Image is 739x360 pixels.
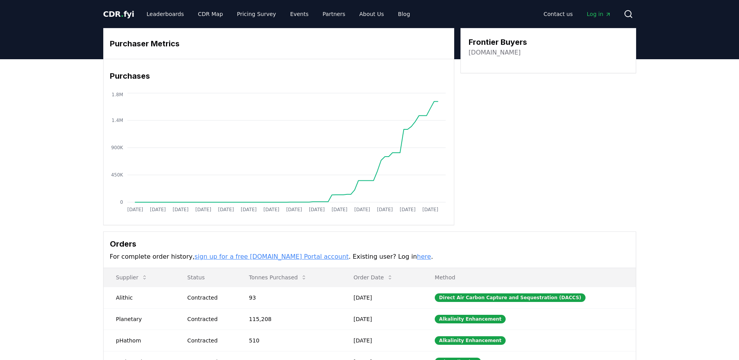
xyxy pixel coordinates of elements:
td: [DATE] [341,287,423,308]
a: Blog [392,7,416,21]
div: Alkalinity Enhancement [435,315,506,323]
td: Alithic [104,287,175,308]
a: Pricing Survey [231,7,282,21]
tspan: [DATE] [241,207,257,212]
tspan: [DATE] [286,207,302,212]
tspan: 0 [120,199,123,205]
td: [DATE] [341,308,423,330]
tspan: [DATE] [218,207,234,212]
p: Status [181,274,230,281]
nav: Main [140,7,416,21]
tspan: [DATE] [195,207,211,212]
tspan: [DATE] [263,207,279,212]
a: Events [284,7,315,21]
td: [DATE] [341,330,423,351]
a: About Us [353,7,390,21]
a: here [417,253,431,260]
tspan: [DATE] [377,207,393,212]
p: For complete order history, . Existing user? Log in . [110,252,630,261]
tspan: [DATE] [332,207,347,212]
td: 115,208 [236,308,341,330]
a: CDR Map [192,7,229,21]
tspan: [DATE] [354,207,370,212]
p: Method [429,274,629,281]
tspan: [DATE] [127,207,143,212]
button: Supplier [110,270,154,285]
tspan: 1.8M [111,92,123,97]
h3: Purchaser Metrics [110,38,448,49]
tspan: [DATE] [422,207,438,212]
button: Tonnes Purchased [243,270,313,285]
h3: Frontier Buyers [469,36,527,48]
div: Contracted [187,315,230,323]
a: Contact us [537,7,579,21]
div: Contracted [187,337,230,344]
tspan: [DATE] [309,207,325,212]
a: Partners [316,7,351,21]
span: Log in [587,10,611,18]
nav: Main [537,7,617,21]
h3: Orders [110,238,630,250]
span: CDR fyi [103,9,134,19]
tspan: [DATE] [173,207,189,212]
a: CDR.fyi [103,9,134,19]
td: Planetary [104,308,175,330]
a: sign up for a free [DOMAIN_NAME] Portal account [194,253,349,260]
a: Leaderboards [140,7,190,21]
a: Log in [580,7,617,21]
tspan: 450K [111,172,123,178]
a: [DOMAIN_NAME] [469,48,521,57]
tspan: 1.4M [111,118,123,123]
button: Order Date [347,270,400,285]
div: Direct Air Carbon Capture and Sequestration (DACCS) [435,293,586,302]
div: Alkalinity Enhancement [435,336,506,345]
h3: Purchases [110,70,448,82]
div: Contracted [187,294,230,302]
td: 93 [236,287,341,308]
td: 510 [236,330,341,351]
tspan: [DATE] [150,207,166,212]
tspan: [DATE] [400,207,416,212]
tspan: 900K [111,145,123,150]
td: pHathom [104,330,175,351]
span: . [121,9,123,19]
